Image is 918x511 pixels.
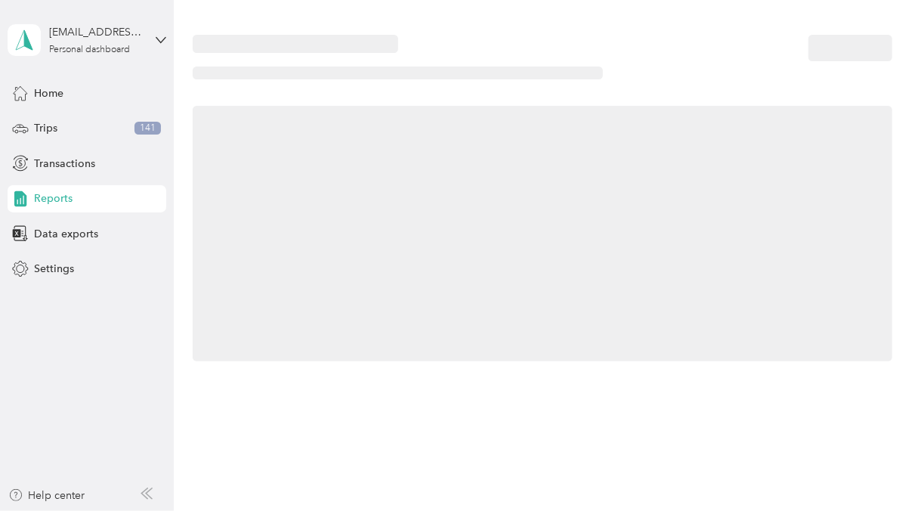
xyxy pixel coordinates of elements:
[34,120,57,136] span: Trips
[833,426,918,511] iframe: Everlance-gr Chat Button Frame
[34,190,73,206] span: Reports
[49,45,130,54] div: Personal dashboard
[34,226,98,242] span: Data exports
[49,24,144,40] div: [EMAIL_ADDRESS][DOMAIN_NAME]
[8,488,85,503] button: Help center
[134,122,161,135] span: 141
[34,261,74,277] span: Settings
[34,85,63,101] span: Home
[34,156,95,172] span: Transactions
